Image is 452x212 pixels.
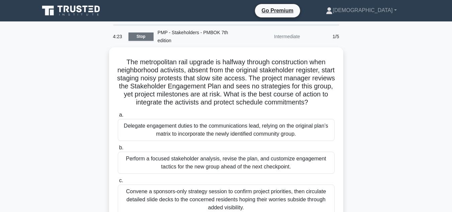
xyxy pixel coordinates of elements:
[128,32,154,41] a: Stop
[109,30,128,43] div: 4:23
[118,119,335,141] div: Delegate engagement duties to the communications lead, relying on the original plan’s matrix to i...
[258,6,297,15] a: Go Premium
[310,4,413,17] a: [DEMOGRAPHIC_DATA]
[154,26,246,47] div: PMP - Stakeholders - PMBOK 7th edition
[246,30,304,43] div: Intermediate
[119,145,123,150] span: b.
[119,112,123,118] span: a.
[119,178,123,183] span: c.
[117,58,335,107] h5: The metropolitan rail upgrade is halfway through construction when neighborhood activists, absent...
[304,30,343,43] div: 1/5
[118,152,335,174] div: Perform a focused stakeholder analysis, revise the plan, and customize engagement tactics for the...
